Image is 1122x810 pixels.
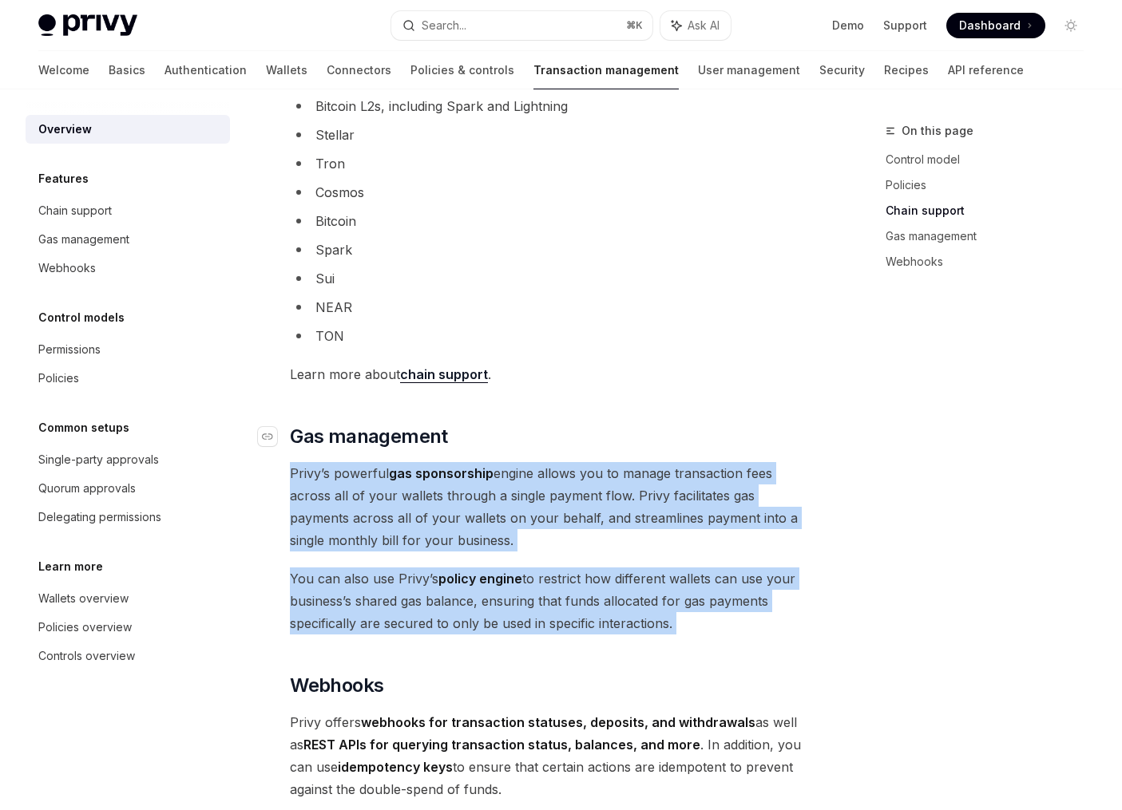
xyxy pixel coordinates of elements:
[327,51,391,89] a: Connectors
[26,584,230,613] a: Wallets overview
[38,618,132,637] div: Policies overview
[38,14,137,37] img: light logo
[886,249,1096,275] a: Webhooks
[626,19,643,32] span: ⌘ K
[165,51,247,89] a: Authentication
[290,181,812,203] li: Cosmos
[290,124,812,146] li: Stellar
[38,557,103,576] h5: Learn more
[338,759,453,775] strong: idempotency keys
[290,95,812,117] li: Bitcoin L2s, including Spark and Lightning
[290,462,812,551] span: Privy’s powerful engine allows you to manage transaction fees across all of your wallets through ...
[26,613,230,642] a: Policies overview
[946,13,1045,38] a: Dashboard
[38,418,129,437] h5: Common setups
[38,201,112,220] div: Chain support
[38,450,159,469] div: Single-party approvals
[258,424,290,449] a: Navigate to header
[361,714,755,730] strong: webhooks for transaction statuses, deposits, and withdrawals
[1058,13,1084,38] button: Toggle dark mode
[26,115,230,144] a: Overview
[400,366,488,383] a: chain support
[26,474,230,503] a: Quorum approvals
[886,172,1096,198] a: Policies
[303,737,700,753] strong: REST APIs for querying transaction status, balances, and more
[832,18,864,34] a: Demo
[290,210,812,232] li: Bitcoin
[38,120,92,139] div: Overview
[38,169,89,188] h5: Features
[38,479,136,498] div: Quorum approvals
[38,646,135,666] div: Controls overview
[290,363,812,385] span: Learn more about .
[948,51,1024,89] a: API reference
[883,18,927,34] a: Support
[391,11,653,40] button: Search...⌘K
[886,147,1096,172] a: Control model
[688,18,720,34] span: Ask AI
[290,296,812,318] li: NEAR
[26,364,230,393] a: Policies
[38,340,101,359] div: Permissions
[290,424,448,449] span: Gas management
[26,445,230,474] a: Single-party approvals
[26,254,230,283] a: Webhooks
[26,225,230,254] a: Gas management
[26,335,230,364] a: Permissions
[26,503,230,531] a: Delegating permissions
[533,51,679,89] a: Transaction management
[819,51,865,89] a: Security
[290,711,812,800] span: Privy offers as well as . In addition, you can use to ensure that certain actions are idempotent ...
[290,567,812,634] span: You can also use Privy’s to restrict how different wallets can use your business’s shared gas bal...
[290,673,383,698] span: Webhooks
[959,18,1021,34] span: Dashboard
[438,571,522,587] strong: policy engine
[38,51,89,89] a: Welcome
[38,259,96,278] div: Webhooks
[884,51,929,89] a: Recipes
[38,589,129,608] div: Wallets overview
[26,642,230,670] a: Controls overview
[886,223,1096,249] a: Gas management
[410,51,514,89] a: Policies & controls
[38,508,161,527] div: Delegating permissions
[38,369,79,388] div: Policies
[26,196,230,225] a: Chain support
[660,11,731,40] button: Ask AI
[698,51,800,89] a: User management
[290,152,812,175] li: Tron
[290,267,812,290] li: Sui
[389,465,494,481] strong: gas sponsorship
[886,198,1096,223] a: Chain support
[422,16,466,35] div: Search...
[290,239,812,261] li: Spark
[266,51,307,89] a: Wallets
[109,51,145,89] a: Basics
[38,230,129,249] div: Gas management
[290,325,812,347] li: TON
[38,308,125,327] h5: Control models
[902,121,973,140] span: On this page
